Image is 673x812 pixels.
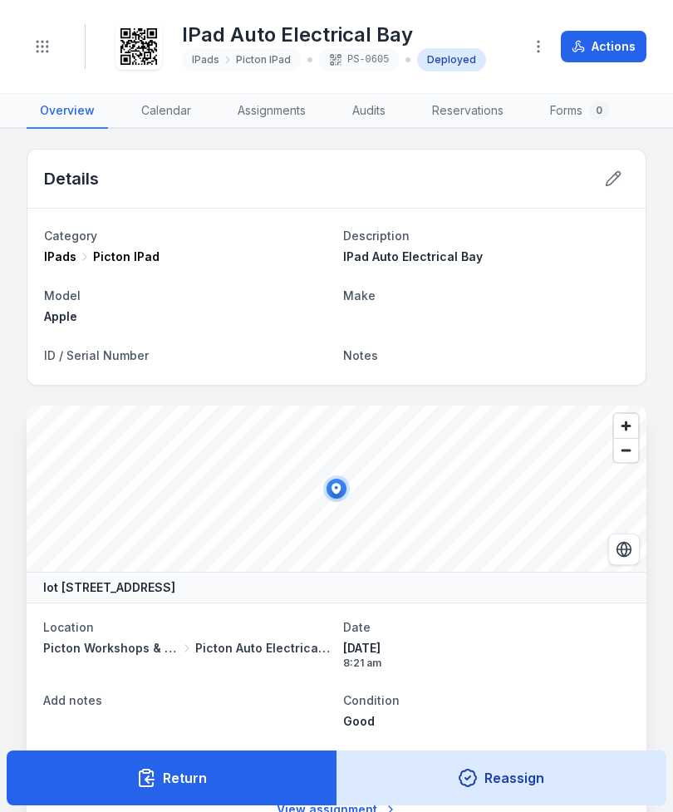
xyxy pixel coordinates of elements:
span: Picton Auto Electrical Bay [195,640,331,657]
span: Good [343,714,375,728]
span: Notes [343,348,378,362]
span: Category [44,229,97,243]
span: 8:21 am [343,657,630,670]
span: Model [44,288,81,303]
button: Switch to Satellite View [608,534,640,565]
button: Zoom in [614,414,638,438]
div: 0 [589,101,609,121]
time: 5/9/2025, 8:21:09 am [343,640,630,670]
span: Date [343,620,371,634]
strong: lot [STREET_ADDRESS] [43,579,175,596]
span: [DATE] [343,640,630,657]
span: ID / Serial Number [44,348,149,362]
canvas: Map [27,406,646,572]
button: Toggle navigation [27,31,58,62]
button: Zoom out [614,438,638,462]
button: Return [7,750,337,805]
span: IPads [44,249,76,265]
h1: IPad Auto Electrical Bay [182,22,486,48]
span: Apple [44,309,77,323]
a: Picton Workshops & BaysPicton Auto Electrical Bay [43,640,330,657]
span: IPads [192,53,219,66]
span: Picton IPad [93,249,160,265]
div: PS-0605 [319,48,399,71]
div: Deployed [417,48,486,71]
a: Overview [27,94,108,129]
span: IPad Auto Electrical Bay [343,249,483,263]
span: Add notes [43,693,102,707]
span: Picton IPad [236,53,291,66]
span: Location [43,620,94,634]
a: Audits [339,94,399,129]
span: Description [343,229,410,243]
span: Condition [343,693,400,707]
a: Forms0 [537,94,622,129]
a: Calendar [128,94,204,129]
span: Picton Workshops & Bays [43,640,179,657]
span: Make [343,288,376,303]
h2: Details [44,167,99,190]
button: Actions [561,31,646,62]
button: Reassign [336,750,667,805]
a: Reservations [419,94,517,129]
a: Assignments [224,94,319,129]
